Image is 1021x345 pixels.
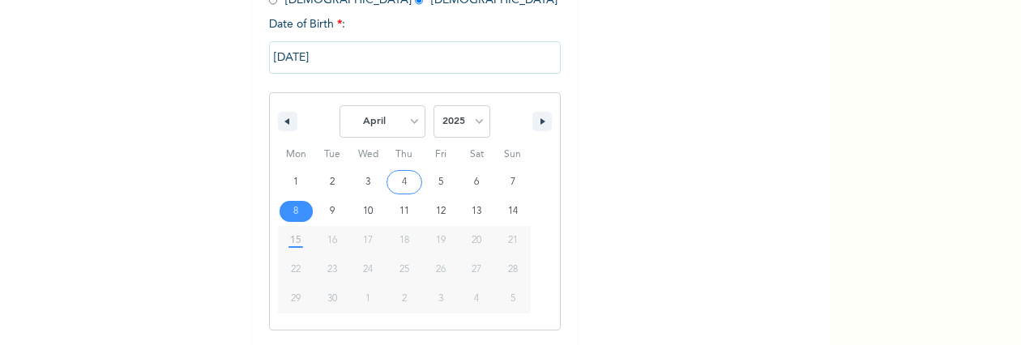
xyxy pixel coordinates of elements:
span: 1 [293,168,298,197]
button: 13 [459,197,495,226]
button: 28 [494,255,531,284]
button: 9 [314,197,351,226]
span: 17 [363,226,373,255]
span: Wed [350,142,387,168]
span: 21 [508,226,518,255]
button: 22 [278,255,314,284]
span: 14 [508,197,518,226]
button: 23 [314,255,351,284]
span: 27 [472,255,481,284]
span: 12 [436,197,446,226]
span: 25 [399,255,409,284]
button: 21 [494,226,531,255]
span: Sat [459,142,495,168]
span: 16 [327,226,337,255]
button: 19 [422,226,459,255]
span: 13 [472,197,481,226]
button: 18 [387,226,423,255]
span: 11 [399,197,409,226]
span: 6 [474,168,479,197]
button: 12 [422,197,459,226]
span: Fri [422,142,459,168]
button: 4 [387,168,423,197]
span: 8 [293,197,298,226]
button: 25 [387,255,423,284]
span: 23 [327,255,337,284]
span: 4 [402,168,407,197]
button: 29 [278,284,314,313]
input: DD-MM-YYYY [269,41,561,74]
span: 19 [436,226,446,255]
button: 15 [278,226,314,255]
span: 5 [438,168,443,197]
button: 27 [459,255,495,284]
span: 29 [291,284,301,313]
button: 24 [350,255,387,284]
button: 3 [350,168,387,197]
button: 26 [422,255,459,284]
span: Sun [494,142,531,168]
button: 16 [314,226,351,255]
span: 26 [436,255,446,284]
button: 14 [494,197,531,226]
button: 17 [350,226,387,255]
span: Thu [387,142,423,168]
span: 24 [363,255,373,284]
button: 7 [494,168,531,197]
button: 30 [314,284,351,313]
button: 20 [459,226,495,255]
button: 10 [350,197,387,226]
span: 7 [510,168,515,197]
button: 11 [387,197,423,226]
span: Tue [314,142,351,168]
span: 10 [363,197,373,226]
button: 2 [314,168,351,197]
span: Date of Birth : [269,16,345,33]
span: 3 [365,168,370,197]
span: 28 [508,255,518,284]
span: 2 [330,168,335,197]
button: 1 [278,168,314,197]
span: Mon [278,142,314,168]
button: 5 [422,168,459,197]
button: 6 [459,168,495,197]
span: 9 [330,197,335,226]
span: 20 [472,226,481,255]
span: 22 [291,255,301,284]
button: 8 [278,197,314,226]
span: 30 [327,284,337,313]
span: 15 [290,226,301,255]
span: 18 [399,226,409,255]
